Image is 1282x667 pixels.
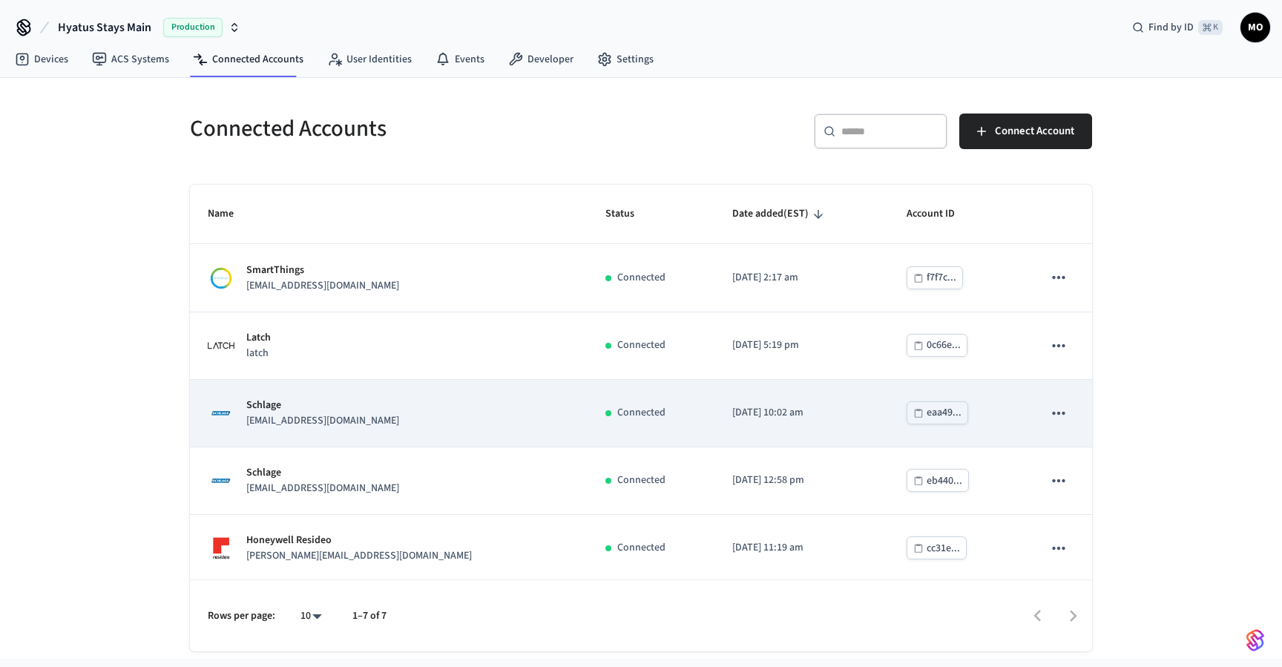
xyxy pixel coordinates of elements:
div: cc31e... [927,539,960,558]
p: [EMAIL_ADDRESS][DOMAIN_NAME] [246,413,399,429]
button: f7f7c... [907,266,963,289]
div: f7f7c... [927,269,956,287]
p: [PERSON_NAME][EMAIL_ADDRESS][DOMAIN_NAME] [246,548,472,564]
div: Find by ID⌘ K [1120,14,1235,41]
a: User Identities [315,46,424,73]
span: Find by ID [1148,20,1194,35]
p: [DATE] 12:58 pm [732,473,871,488]
div: eaa49... [927,404,961,422]
span: Hyatus Stays Main [58,19,151,36]
div: eb440... [927,472,962,490]
button: Connect Account [959,114,1092,149]
a: Devices [3,46,80,73]
span: Status [605,203,654,226]
p: Connected [617,473,665,488]
a: ACS Systems [80,46,181,73]
img: Honeywell Resideo [208,535,234,562]
span: Production [163,18,223,37]
p: 1–7 of 7 [352,608,387,624]
span: ⌘ K [1198,20,1223,35]
p: Honeywell Resideo [246,533,472,548]
p: [EMAIL_ADDRESS][DOMAIN_NAME] [246,481,399,496]
button: eaa49... [907,401,968,424]
span: MO [1242,14,1269,41]
p: Latch [246,330,271,346]
img: Smartthings Logo, Square [208,265,234,292]
h5: Connected Accounts [190,114,632,144]
a: Connected Accounts [181,46,315,73]
p: [DATE] 2:17 am [732,270,871,286]
p: Connected [617,338,665,353]
span: Name [208,203,253,226]
p: Schlage [246,398,399,413]
button: 0c66e... [907,334,967,357]
span: Date added(EST) [732,203,828,226]
p: [DATE] 5:19 pm [732,338,871,353]
div: 0c66e... [927,336,961,355]
img: Schlage Logo, Square [208,467,234,494]
p: [DATE] 11:19 am [732,540,871,556]
a: Developer [496,46,585,73]
p: SmartThings [246,263,399,278]
div: 10 [293,605,329,627]
p: Connected [617,540,665,556]
span: Connect Account [995,122,1074,141]
p: latch [246,346,271,361]
img: Latch Building [208,332,234,359]
span: Account ID [907,203,974,226]
p: Schlage [246,465,399,481]
p: [EMAIL_ADDRESS][DOMAIN_NAME] [246,278,399,294]
a: Events [424,46,496,73]
button: MO [1240,13,1270,42]
button: eb440... [907,469,969,492]
a: Settings [585,46,665,73]
img: Schlage Logo, Square [208,400,234,427]
p: Connected [617,405,665,421]
p: Rows per page: [208,608,275,624]
img: SeamLogoGradient.69752ec5.svg [1246,628,1264,652]
button: cc31e... [907,536,967,559]
p: [DATE] 10:02 am [732,405,871,421]
p: Connected [617,270,665,286]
